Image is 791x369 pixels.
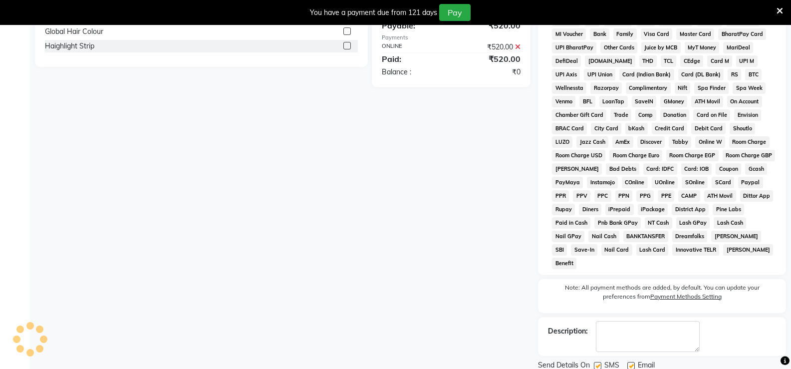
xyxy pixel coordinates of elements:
[652,177,678,188] span: UOnline
[374,53,451,65] div: Paid:
[548,283,776,305] label: Note: All payment methods are added, by default. You can update your preferences from
[374,19,451,31] div: Payable:
[571,244,597,256] span: Save-In
[623,231,668,242] span: BANKTANSFER
[552,96,575,107] span: Venmo
[636,244,669,256] span: Lash Card
[552,150,605,161] span: Room Charge USD
[645,217,672,229] span: NT Cash
[678,190,700,202] span: CAMP
[660,96,687,107] span: GMoney
[745,163,767,175] span: Gcash
[374,42,451,52] div: ONLINE
[587,177,618,188] span: Instamojo
[672,231,708,242] span: Dreamfolks
[727,96,762,107] span: On Account
[588,231,619,242] span: Nail Cash
[451,19,528,31] div: ₹520.00
[573,190,590,202] span: PPV
[738,177,763,188] span: Paypal
[676,217,710,229] span: Lash GPay
[579,204,601,215] span: Diners
[451,67,528,77] div: ₹0
[439,4,471,21] button: Pay
[600,42,637,53] span: Other Cards
[707,55,732,67] span: Card M
[672,244,719,256] span: Innovative TELR
[716,163,741,175] span: Coupon
[643,163,677,175] span: Card: IDFC
[723,42,753,53] span: MariDeal
[736,55,758,67] span: UPI M
[693,109,730,121] span: Card on File
[712,177,734,188] span: SCard
[704,190,736,202] span: ATH Movil
[740,190,774,202] span: Dittor App
[635,109,656,121] span: Comp
[601,244,632,256] span: Nail Card
[584,69,615,80] span: UPI Union
[745,69,762,80] span: BTC
[626,82,671,94] span: Complimentary
[590,28,609,40] span: Bank
[650,292,722,301] label: Payment Methods Setting
[638,204,668,215] span: iPackage
[639,55,657,67] span: THD
[711,231,761,242] span: [PERSON_NAME]
[552,109,606,121] span: Chamber Gift Card
[714,217,746,229] span: Lash Cash
[610,109,631,121] span: Trade
[660,109,690,121] span: Donation
[658,190,674,202] span: PPE
[594,217,641,229] span: Pnb Bank GPay
[661,55,677,67] span: TCL
[615,190,633,202] span: PPN
[45,41,94,51] div: Haighlight Strip
[579,96,595,107] span: BFL
[552,258,576,269] span: Benefit
[676,28,714,40] span: Master Card
[613,28,637,40] span: Family
[585,55,635,67] span: [DOMAIN_NAME]
[619,69,674,80] span: Card (Indian Bank)
[672,204,709,215] span: District App
[691,123,726,134] span: Debit Card
[552,204,575,215] span: Rupay
[641,28,673,40] span: Visa Card
[552,136,572,148] span: LUZO
[652,123,688,134] span: Credit Card
[637,136,665,148] span: Discover
[552,82,586,94] span: Wellnessta
[45,26,103,37] div: Global Hair Colour
[374,67,451,77] div: Balance :
[622,177,648,188] span: COnline
[552,55,581,67] span: DefiDeal
[552,190,569,202] span: PPR
[552,28,586,40] span: MI Voucher
[612,136,633,148] span: AmEx
[552,123,587,134] span: BRAC Card
[605,204,634,215] span: iPrepaid
[636,190,654,202] span: PPG
[594,190,611,202] span: PPC
[723,244,773,256] span: [PERSON_NAME]
[451,53,528,65] div: ₹520.00
[730,123,755,134] span: Shoutlo
[729,136,770,148] span: Room Charge
[548,326,588,337] div: Description:
[669,136,691,148] span: Tabby
[552,163,602,175] span: [PERSON_NAME]
[552,244,567,256] span: SBI
[685,42,720,53] span: MyT Money
[310,7,437,18] div: You have a payment due from 121 days
[552,42,596,53] span: UPI BharatPay
[681,163,712,175] span: Card: IOB
[678,69,724,80] span: Card (DL Bank)
[666,150,719,161] span: Room Charge EGP
[552,231,584,242] span: Nail GPay
[713,204,744,215] span: Pine Labs
[599,96,628,107] span: LoanTap
[734,109,761,121] span: Envision
[632,96,657,107] span: SaveIN
[723,150,776,161] span: Room Charge GBP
